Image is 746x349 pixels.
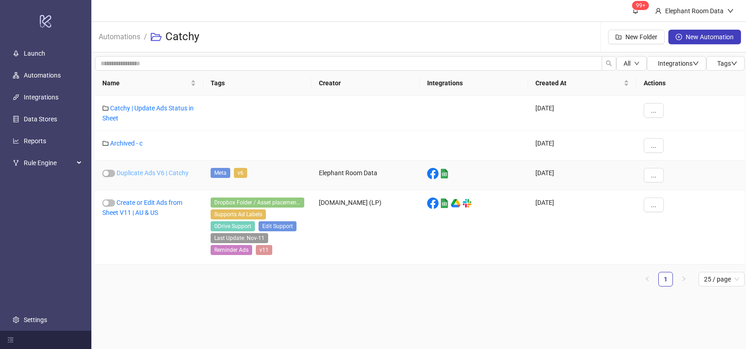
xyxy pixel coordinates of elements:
[24,115,57,123] a: Data Stores
[615,34,622,40] span: folder-add
[651,107,656,114] span: ...
[658,60,699,67] span: Integrations
[165,30,199,44] h3: Catchy
[24,316,47,323] a: Settings
[116,169,189,177] a: Duplicate Ads V6 | Catchy
[24,72,61,79] a: Automations
[677,272,691,286] button: right
[203,71,312,96] th: Tags
[24,94,58,101] a: Integrations
[256,245,272,255] span: v11
[95,71,203,96] th: Name
[655,8,661,14] span: user
[644,198,664,212] button: ...
[528,96,636,131] div: [DATE]
[632,7,639,14] span: bell
[211,221,255,231] span: GDrive Support
[211,198,304,208] span: Dropbox Folder / Asset placement detection
[102,140,109,146] span: folder
[24,50,45,57] a: Launch
[644,168,664,182] button: ...
[535,78,622,88] span: Created At
[528,161,636,190] div: [DATE]
[717,60,737,67] span: Tags
[528,71,636,96] th: Created At
[211,209,266,219] span: Supports Ad Labels
[151,31,162,42] span: folder-open
[727,8,734,14] span: down
[102,104,194,122] a: Catchy | Update Ads Status in Sheet
[686,33,734,41] span: New Automation
[24,137,46,145] a: Reports
[624,60,630,67] span: All
[102,199,182,216] a: Create or Edit Ads from Sheet V11 | AU & US
[24,154,74,172] span: Rule Engine
[312,161,420,190] div: Elephant Room Data
[211,168,230,178] span: Meta
[706,56,745,71] button: Tagsdown
[13,160,19,166] span: fork
[606,60,612,67] span: search
[528,131,636,161] div: [DATE]
[651,201,656,208] span: ...
[651,142,656,149] span: ...
[640,272,655,286] li: Previous Page
[651,172,656,179] span: ...
[681,276,687,281] span: right
[658,272,673,286] li: 1
[211,245,252,255] span: Reminder Ads
[634,61,640,66] span: down
[97,31,142,41] a: Automations
[636,71,745,96] th: Actions
[659,272,672,286] a: 1
[731,60,737,67] span: down
[420,71,528,96] th: Integrations
[632,1,649,10] sup: 1693
[644,138,664,153] button: ...
[110,140,143,147] a: Archived - c
[608,30,665,44] button: New Folder
[211,233,268,243] span: Last Update: Nov-11
[616,56,647,71] button: Alldown
[102,78,189,88] span: Name
[234,168,247,178] span: v6
[625,33,657,41] span: New Folder
[102,105,109,111] span: folder
[645,276,650,281] span: left
[668,30,741,44] button: New Automation
[312,190,420,265] div: [DOMAIN_NAME] (LP)
[528,190,636,265] div: [DATE]
[661,6,727,16] div: Elephant Room Data
[677,272,691,286] li: Next Page
[312,71,420,96] th: Creator
[693,60,699,67] span: down
[7,337,14,343] span: menu-fold
[144,22,147,52] li: /
[698,272,745,286] div: Page Size
[676,34,682,40] span: plus-circle
[259,221,296,231] span: Edit Support
[704,272,739,286] span: 25 / page
[640,272,655,286] button: left
[644,103,664,118] button: ...
[647,56,706,71] button: Integrationsdown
